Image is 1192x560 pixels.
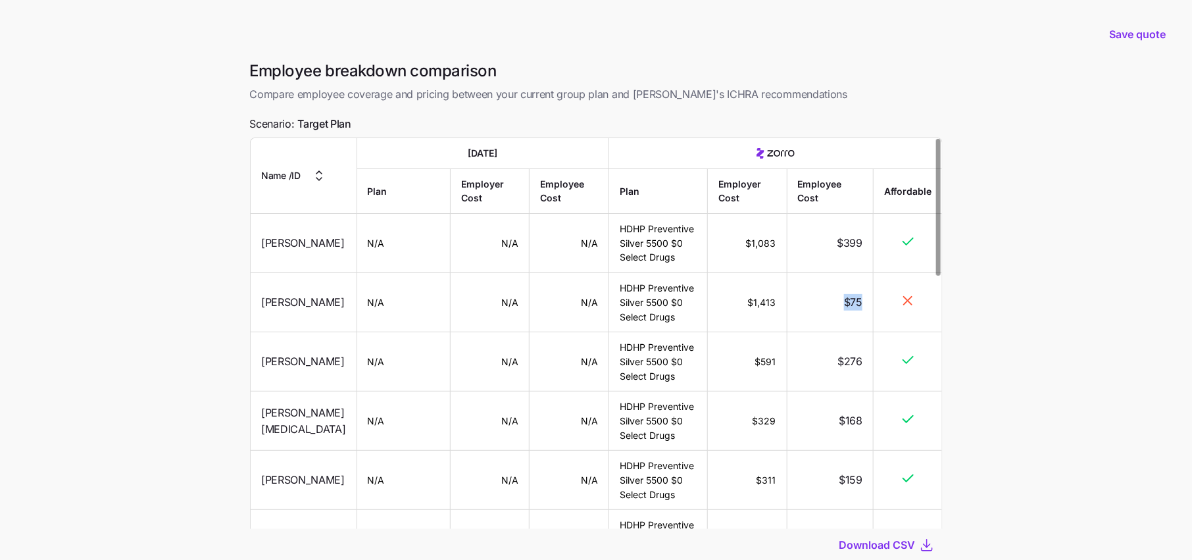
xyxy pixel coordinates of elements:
[609,451,708,510] td: HDHP Preventive Silver 5500 $0 Select Drugs
[839,537,919,553] button: Download CSV
[839,472,862,488] span: $159
[261,472,345,488] span: [PERSON_NAME]
[357,332,450,392] td: N/A
[529,168,608,213] th: Employee Cost
[450,392,529,451] td: N/A
[609,214,708,273] td: HDHP Preventive Silver 5500 $0 Select Drugs
[250,61,943,81] h1: Employee breakdown comparison
[261,353,345,370] span: [PERSON_NAME]
[357,214,450,273] td: N/A
[250,116,351,132] span: Scenario:
[450,451,529,510] td: N/A
[261,235,345,251] span: [PERSON_NAME]
[837,353,862,370] span: $276
[708,332,787,392] td: $591
[839,413,862,429] span: $168
[609,273,708,332] td: HDHP Preventive Silver 5500 $0 Select Drugs
[450,214,529,273] td: N/A
[839,537,916,553] span: Download CSV
[609,168,708,213] th: Plan
[1109,26,1166,42] span: Save quote
[708,451,787,510] td: $311
[450,332,529,392] td: N/A
[529,451,608,510] td: N/A
[609,392,708,451] td: HDHP Preventive Silver 5500 $0 Select Drugs
[297,116,351,132] span: Target Plan
[843,294,862,311] span: $75
[708,392,787,451] td: $329
[837,235,862,251] span: $399
[708,168,787,213] th: Employer Cost
[250,86,943,103] span: Compare employee coverage and pricing between your current group plan and [PERSON_NAME]'s ICHRA r...
[357,392,450,451] td: N/A
[529,273,608,332] td: N/A
[357,138,609,169] th: [DATE]
[529,392,608,451] td: N/A
[529,214,608,273] td: N/A
[529,332,608,392] td: N/A
[357,451,450,510] td: N/A
[787,168,873,213] th: Employee Cost
[450,168,529,213] th: Employer Cost
[874,168,942,213] th: Affordable
[708,214,787,273] td: $1,083
[261,294,345,311] span: [PERSON_NAME]
[261,405,346,438] span: [PERSON_NAME][MEDICAL_DATA]
[1099,16,1176,53] button: Save quote
[357,168,450,213] th: Plan
[261,168,327,184] button: Name /ID
[609,332,708,392] td: HDHP Preventive Silver 5500 $0 Select Drugs
[357,273,450,332] td: N/A
[261,168,301,183] span: Name / ID
[708,273,787,332] td: $1,413
[450,273,529,332] td: N/A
